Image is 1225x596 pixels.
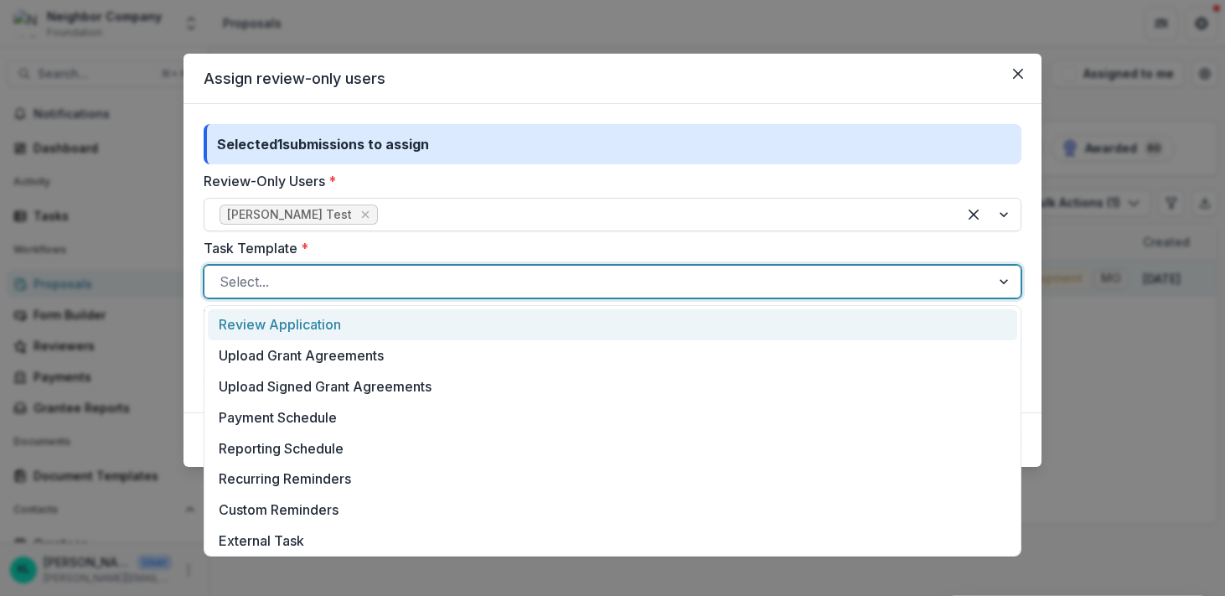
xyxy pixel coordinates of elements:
[208,464,1017,495] div: Recurring Reminders
[208,309,1017,340] div: Review Application
[208,340,1017,371] div: Upload Grant Agreements
[208,371,1017,402] div: Upload Signed Grant Agreements
[208,402,1017,433] div: Payment Schedule
[204,238,1011,258] label: Task Template
[183,54,1042,104] header: Assign review-only users
[357,206,374,223] div: Remove Kerri Test
[960,201,987,228] div: Clear selected options
[208,433,1017,464] div: Reporting Schedule
[208,495,1017,526] div: Custom Reminders
[208,525,1017,556] div: External Task
[204,171,1011,191] label: Review-Only Users
[1005,60,1031,87] button: Close
[204,124,1021,164] div: Selected 1 submissions to assign
[227,208,352,222] span: [PERSON_NAME] Test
